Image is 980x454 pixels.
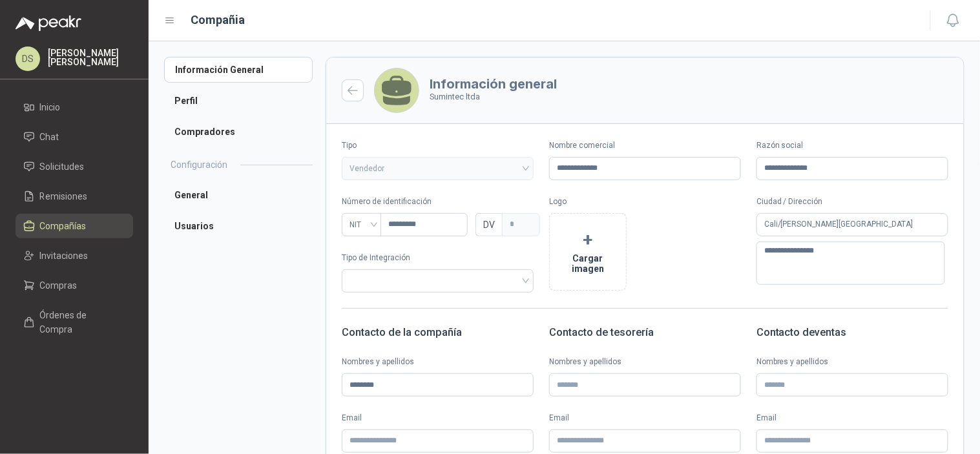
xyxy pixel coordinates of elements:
[16,46,40,71] div: DS
[342,252,534,264] p: Tipo de Integración
[349,215,374,234] span: NIT
[430,77,557,90] h3: Información general
[549,324,741,341] h3: Contacto de tesorería
[40,100,61,114] span: Inicio
[48,48,133,67] p: [PERSON_NAME] [PERSON_NAME]
[40,219,87,233] span: Compañías
[40,130,59,144] span: Chat
[40,278,78,293] span: Compras
[549,356,741,368] label: Nombres y apellidos
[16,214,133,238] a: Compañías
[16,95,133,119] a: Inicio
[349,159,526,178] span: Vendedor
[16,243,133,268] a: Invitaciones
[342,356,534,368] label: Nombres y apellidos
[16,303,133,342] a: Órdenes de Compra
[549,213,627,291] button: +Cargar imagen
[16,125,133,149] a: Chat
[342,139,534,152] label: Tipo
[171,158,227,172] h2: Configuración
[40,160,85,174] span: Solicitudes
[342,412,534,424] label: Email
[164,119,313,145] a: Compradores
[756,196,948,208] p: Ciudad / Dirección
[16,184,133,209] a: Remisiones
[164,57,313,83] a: Información General
[40,249,89,263] span: Invitaciones
[756,412,948,424] label: Email
[430,90,557,103] p: Sumintec ltda
[164,213,313,239] a: Usuarios
[16,154,133,179] a: Solicitudes
[164,88,313,114] a: Perfil
[756,324,948,341] h3: Contacto de ventas
[16,273,133,298] a: Compras
[549,139,741,152] label: Nombre comercial
[191,11,245,29] h1: Compañia
[40,189,88,203] span: Remisiones
[756,356,948,368] label: Nombres y apellidos
[549,412,741,424] label: Email
[549,196,741,208] p: Logo
[16,15,81,31] img: Logo peakr
[40,308,121,336] span: Órdenes de Compra
[342,324,534,341] h3: Contacto de la compañía
[164,182,313,208] a: General
[475,213,502,236] span: DV
[342,196,534,208] p: Número de identificación
[756,139,948,152] label: Razón social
